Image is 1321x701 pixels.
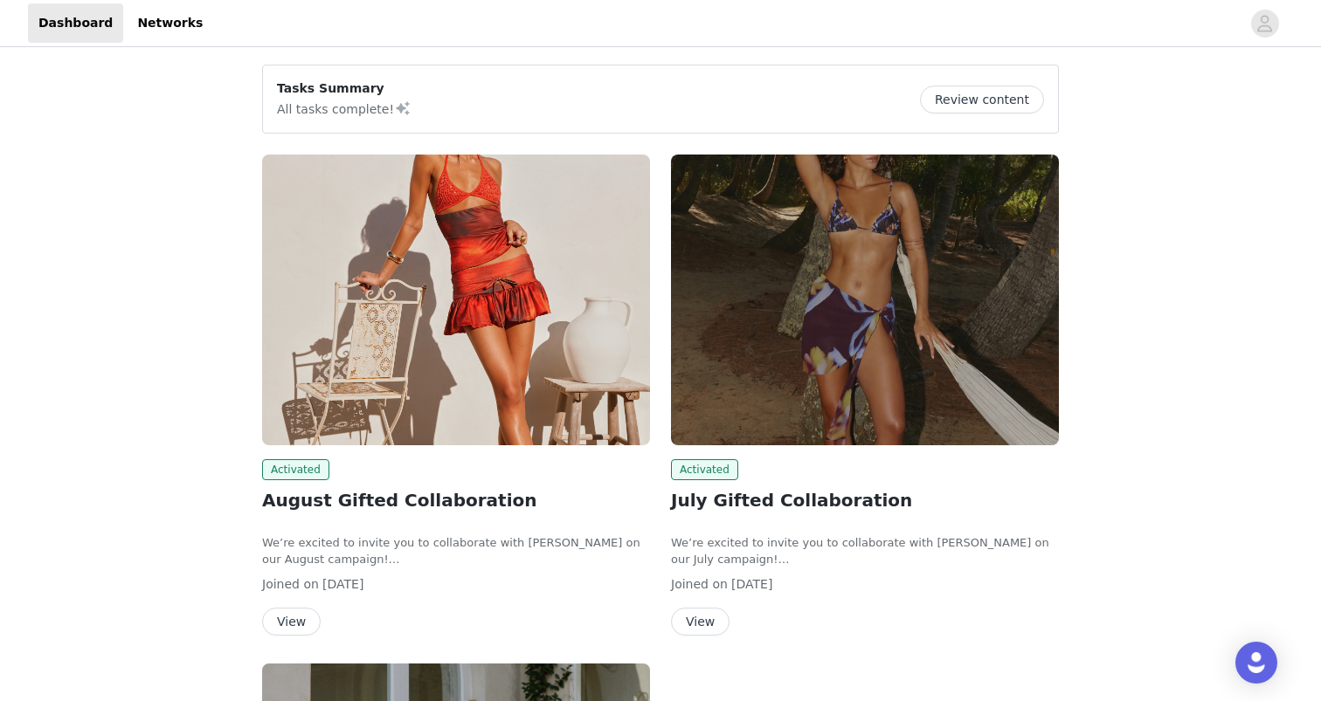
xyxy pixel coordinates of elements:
[671,615,730,629] a: View
[322,577,363,591] span: [DATE]
[262,608,321,636] button: View
[262,155,650,445] img: Peppermayo UK
[671,534,1059,568] p: We’re excited to invite you to collaborate with [PERSON_NAME] on our July campaign!
[1256,10,1273,38] div: avatar
[262,534,650,568] p: We’re excited to invite you to collaborate with [PERSON_NAME] on our August campaign!
[262,615,321,629] a: View
[671,487,1059,513] h2: July Gifted Collaboration
[671,155,1059,445] img: Peppermayo AUS
[671,577,728,591] span: Joined on
[671,459,738,480] span: Activated
[920,86,1044,113] button: Review content
[28,3,123,43] a: Dashboard
[671,608,730,636] button: View
[262,577,319,591] span: Joined on
[1235,642,1277,684] div: Open Intercom Messenger
[277,79,412,98] p: Tasks Summary
[277,98,412,119] p: All tasks complete!
[262,487,650,513] h2: August Gifted Collaboration
[127,3,213,43] a: Networks
[262,459,329,480] span: Activated
[731,577,772,591] span: [DATE]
